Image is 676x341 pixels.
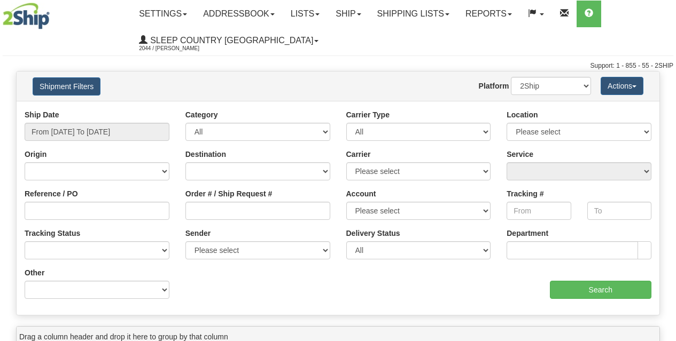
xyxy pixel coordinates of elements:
label: Other [25,267,44,278]
label: Location [507,109,538,120]
label: Account [346,188,376,199]
label: Category [185,109,218,120]
a: Sleep Country [GEOGRAPHIC_DATA] 2044 / [PERSON_NAME] [131,27,327,54]
label: Delivery Status [346,228,400,239]
label: Tracking Status [25,228,80,239]
label: Destination [185,149,226,160]
label: Department [507,228,548,239]
label: Reference / PO [25,188,78,199]
label: Order # / Ship Request # [185,188,273,199]
button: Shipment Filters [33,77,100,96]
input: From [507,202,571,220]
button: Actions [601,77,643,95]
a: Settings [131,1,195,27]
label: Tracking # [507,188,543,199]
a: Shipping lists [369,1,457,27]
label: Carrier Type [346,109,390,120]
input: To [587,202,651,220]
label: Sender [185,228,211,239]
img: logo2044.jpg [3,3,50,29]
span: Sleep Country [GEOGRAPHIC_DATA] [147,36,313,45]
label: Carrier [346,149,371,160]
a: Addressbook [195,1,283,27]
div: Support: 1 - 855 - 55 - 2SHIP [3,61,673,70]
span: 2044 / [PERSON_NAME] [139,43,219,54]
input: Search [550,281,652,299]
label: Origin [25,149,46,160]
iframe: chat widget [651,116,675,225]
label: Ship Date [25,109,59,120]
a: Lists [283,1,328,27]
label: Service [507,149,533,160]
label: Platform [479,81,509,91]
a: Ship [328,1,369,27]
a: Reports [457,1,520,27]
